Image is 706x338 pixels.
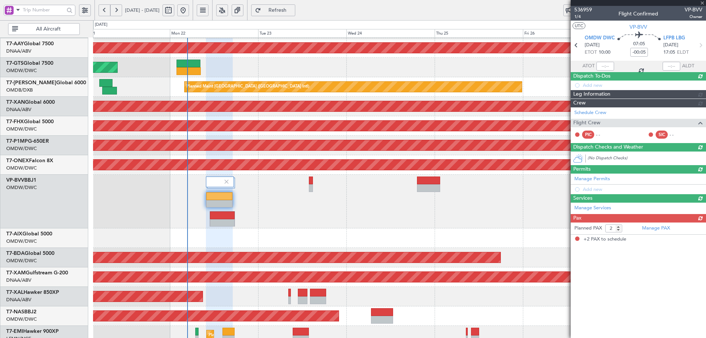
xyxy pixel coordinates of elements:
span: T7-[PERSON_NAME] [6,80,56,85]
a: T7-[PERSON_NAME]Global 6000 [6,80,86,85]
a: OMDW/DWC [6,126,37,132]
span: T7-BDA [6,251,25,256]
a: OMDW/DWC [6,165,37,171]
span: 10:00 [599,49,610,56]
a: VP-BVVBBJ1 [6,178,36,183]
div: Wed 24 [346,29,435,38]
span: T7-FHX [6,119,24,124]
a: T7-XAMGulfstream G-200 [6,270,68,275]
span: ELDT [677,49,689,56]
span: [DATE] [663,42,678,49]
span: Owner [685,14,702,20]
a: DNAA/ABV [6,296,31,303]
span: 1/4 [574,14,592,20]
div: Mon 22 [170,29,258,38]
span: 07:05 [633,40,645,48]
a: DNAA/ABV [6,48,31,54]
span: VP-BVV [685,6,702,14]
img: gray-close.svg [223,178,230,185]
a: T7-FHXGlobal 5000 [6,119,54,124]
a: T7-EMIHawker 900XP [6,329,59,334]
a: T7-AIXGlobal 5000 [6,231,52,236]
span: T7-XAM [6,270,26,275]
a: OMDW/DWC [6,238,37,245]
a: DNAA/ABV [6,106,31,113]
div: Fri 26 [523,29,611,38]
span: VP-BVV [630,23,647,31]
span: T7-XAL [6,290,24,295]
input: Trip Number [23,4,64,15]
span: LFPB LBG [663,35,685,42]
a: OMDB/DXB [6,87,33,93]
a: T7-AAYGlobal 7500 [6,41,54,46]
span: T7-P1MP [6,139,28,144]
a: DNAA/ABV [6,277,31,284]
a: OMDW/DWC [6,67,37,74]
div: Sun 21 [82,29,170,38]
span: T7-AAY [6,41,24,46]
span: ETOT [585,49,597,56]
a: T7-NASBBJ2 [6,309,36,314]
span: T7-AIX [6,231,22,236]
a: T7-ONEXFalcon 8X [6,158,53,163]
a: T7-BDAGlobal 5000 [6,251,54,256]
button: All Aircraft [8,23,80,35]
a: OMDW/DWC [6,184,37,191]
span: OMDW DWC [585,35,615,42]
a: T7-P1MPG-650ER [6,139,49,144]
a: OMDW/DWC [6,257,37,264]
a: T7-XALHawker 850XP [6,290,59,295]
span: ATOT [582,63,595,70]
div: Thu 25 [435,29,523,38]
span: ALDT [682,63,694,70]
button: UTC [573,22,585,29]
span: 536959 [574,6,592,14]
span: T7-GTS [6,61,24,66]
span: T7-NAS [6,309,24,314]
span: [DATE] - [DATE] [125,7,160,14]
span: VP-BVV [6,178,24,183]
div: Planned Maint [GEOGRAPHIC_DATA] ([GEOGRAPHIC_DATA] Intl) [186,81,309,92]
span: All Aircraft [19,26,77,32]
a: OMDW/DWC [6,145,37,152]
a: T7-XANGlobal 6000 [6,100,55,105]
a: OMDW/DWC [6,316,37,323]
span: T7-EMI [6,329,23,334]
a: T7-GTSGlobal 7500 [6,61,53,66]
span: 17:05 [663,49,675,56]
span: Refresh [263,8,293,13]
div: [DATE] [95,22,107,28]
div: Tue 23 [258,29,346,38]
span: [DATE] [585,42,600,49]
span: T7-ONEX [6,158,29,163]
button: Refresh [251,4,295,16]
div: Flight Confirmed [618,10,658,18]
span: T7-XAN [6,100,25,105]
